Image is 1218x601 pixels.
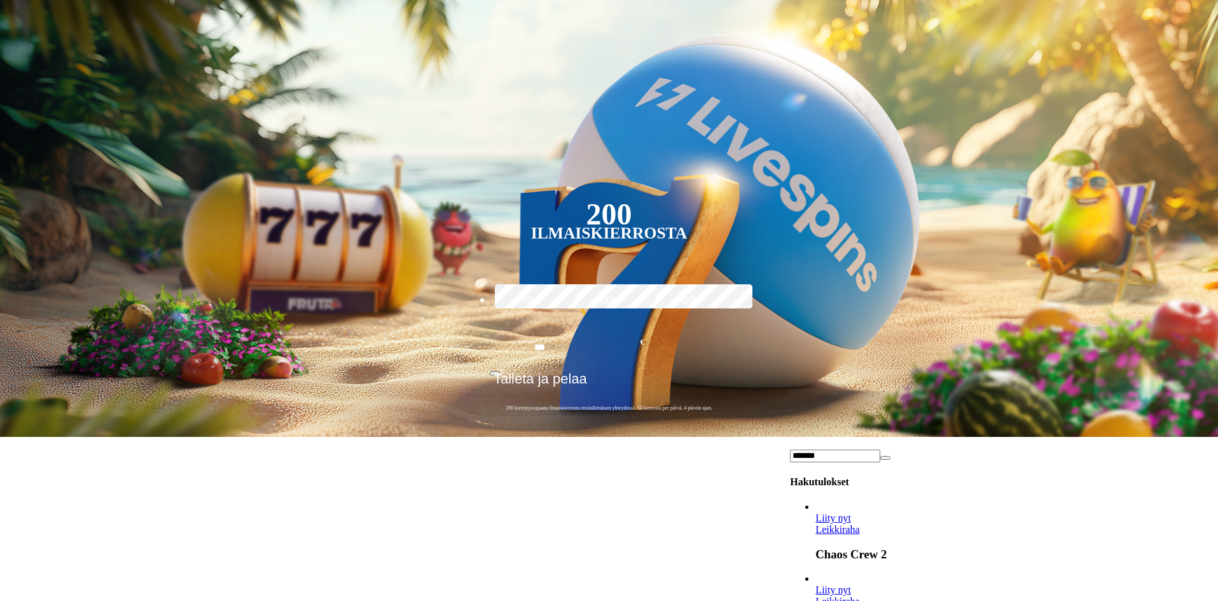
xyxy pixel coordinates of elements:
[490,370,728,397] button: Talleta ja pelaa
[531,226,688,241] div: Ilmaiskierrosta
[815,584,851,595] a: Densho
[815,501,1213,562] article: Chaos Crew 2
[640,336,644,349] span: €
[815,548,1213,562] h3: Chaos Crew 2
[815,513,851,523] span: Liity nyt
[490,404,728,411] span: 200 kierrätysvapaata ilmaiskierrosta ensitalletuksen yhteydessä. 50 kierrosta per päivä, 4 päivän...
[494,371,587,396] span: Talleta ja pelaa
[492,282,565,319] label: €50
[815,513,851,523] a: Chaos Crew 2
[653,282,726,319] label: €250
[790,476,1213,488] h4: Hakutulokset
[790,450,880,462] input: Search
[572,282,646,319] label: €150
[586,207,632,222] div: 200
[500,367,504,375] span: €
[815,524,859,535] a: Chaos Crew 2
[815,584,851,595] span: Liity nyt
[880,456,890,460] button: clear entry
